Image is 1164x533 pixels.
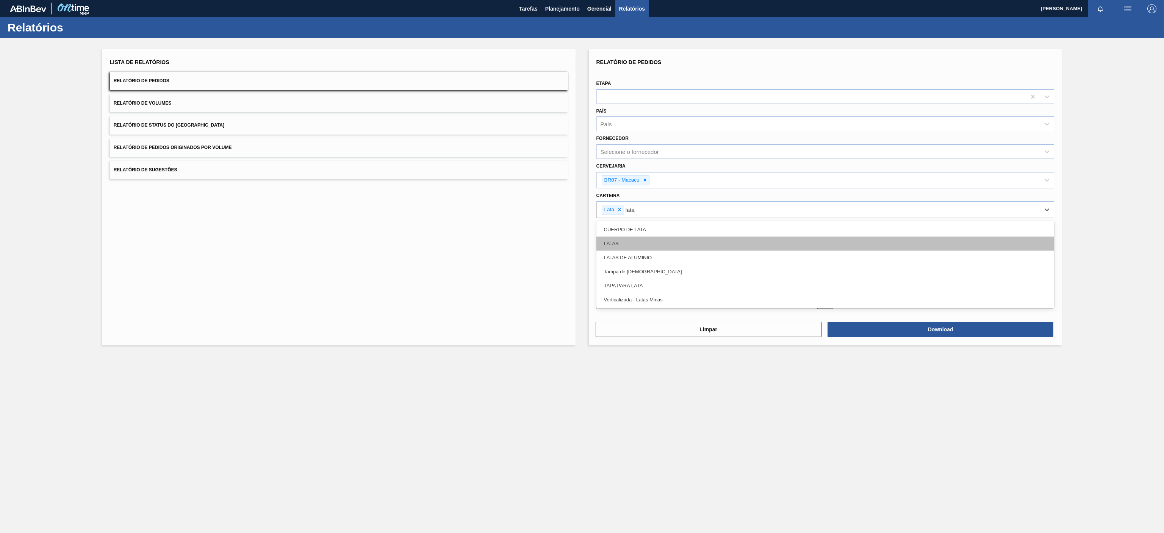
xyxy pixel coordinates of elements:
img: userActions [1123,4,1132,13]
button: Relatório de Pedidos [110,72,568,90]
label: País [596,108,607,114]
div: Selecione o fornecedor [601,149,659,155]
div: País [601,121,612,127]
div: Verticalizada - Latas Minas [596,293,1054,307]
span: Relatórios [619,4,645,13]
label: Carteira [596,193,620,198]
img: TNhmsLtSVTkK8tSr43FrP2fwEKptu5GPRR3wAAAABJRU5ErkJggg== [10,5,46,12]
label: Etapa [596,81,611,86]
div: LATAS DE ALUMINIO [596,251,1054,265]
span: Gerencial [587,4,612,13]
h1: Relatórios [8,23,142,32]
span: Relatório de Pedidos [596,59,662,65]
div: Tampa de [DEMOGRAPHIC_DATA] [596,265,1054,279]
button: Relatório de Sugestões [110,161,568,179]
button: Relatório de Volumes [110,94,568,113]
div: CUERPO DE LATA [596,223,1054,237]
div: Lata [602,205,615,215]
div: BR07 - Macacu [602,176,641,185]
button: Limpar [596,322,821,337]
span: Relatório de Volumes [114,100,171,106]
button: Download [828,322,1053,337]
button: Relatório de Status do [GEOGRAPHIC_DATA] [110,116,568,135]
span: Relatório de Status do [GEOGRAPHIC_DATA] [114,122,224,128]
img: Logout [1147,4,1156,13]
span: Tarefas [519,4,538,13]
span: Relatório de Pedidos Originados por Volume [114,145,232,150]
span: Relatório de Pedidos [114,78,169,83]
div: LATAS [596,237,1054,251]
div: TAPA PARA LATA [596,279,1054,293]
span: Lista de Relatórios [110,59,169,65]
button: Relatório de Pedidos Originados por Volume [110,138,568,157]
span: Relatório de Sugestões [114,167,177,172]
button: Notificações [1088,3,1112,14]
label: Fornecedor [596,136,629,141]
span: Planejamento [545,4,580,13]
label: Cervejaria [596,163,626,169]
